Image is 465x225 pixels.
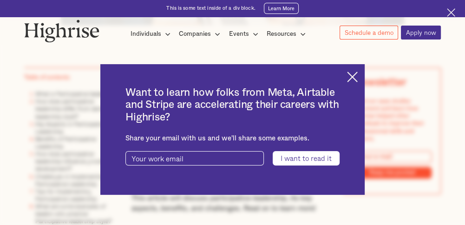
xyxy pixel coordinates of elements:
[264,3,299,14] a: Learn More
[24,20,99,42] img: Highrise logo
[131,28,161,40] div: Individuals
[131,28,173,40] div: Individuals
[125,134,340,143] div: Share your email with us and we'll share some examples.
[179,28,223,40] div: Companies
[125,151,340,165] form: current-ascender-blog-article-modal-form
[125,151,264,165] input: Your work email
[267,28,308,40] div: Resources
[273,151,340,165] input: I want to read it
[447,8,455,17] img: Cross icon
[267,28,296,40] div: Resources
[340,26,398,40] a: Schedule a demo
[229,28,261,40] div: Events
[229,28,249,40] div: Events
[125,86,340,123] h2: Want to learn how folks from Meta, Airtable and Stripe are accelerating their careers with Highrise?
[166,5,255,12] div: This is some text inside of a div block.
[179,28,211,40] div: Companies
[347,72,358,82] img: Cross icon
[401,26,441,40] a: Apply now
